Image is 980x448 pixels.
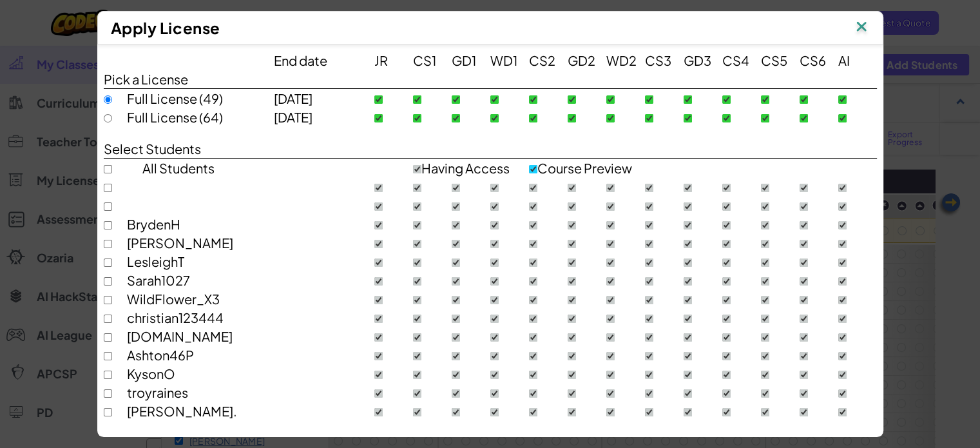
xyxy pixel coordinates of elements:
[127,346,274,364] div: Ashton46P
[127,327,274,346] div: [DOMAIN_NAME]
[274,51,374,70] div: End date
[127,383,274,402] div: troyraines
[374,51,413,70] div: JR
[142,159,297,177] div: All Students
[529,51,568,70] div: CS2
[127,271,274,289] div: Sarah1027
[722,51,761,70] div: CS4
[568,51,606,70] div: GD2
[127,289,274,308] div: WildFlower_X3
[684,51,722,70] div: GD3
[645,51,684,70] div: CS3
[127,308,274,327] div: christian123444
[853,18,870,37] img: IconClose.svg
[127,364,274,383] div: KysonO
[127,233,274,252] div: [PERSON_NAME]
[761,51,800,70] div: CS5
[274,108,374,126] div: [DATE]
[127,89,274,108] div: Full License (49)
[490,51,529,70] div: WD1
[274,89,374,108] div: [DATE]
[452,51,490,70] div: GD1
[104,70,877,89] div: Pick a License
[127,252,274,271] div: LesleighT
[537,159,632,177] span: Course Preview
[111,18,220,37] span: Apply License
[127,402,274,439] div: [PERSON_NAME].[PERSON_NAME]
[413,51,452,70] div: CS1
[421,159,510,177] span: Having Access
[127,215,274,233] div: BrydenH
[838,51,877,70] div: AI
[606,51,645,70] div: WD2
[127,108,274,126] div: Full License (64)
[104,139,877,159] div: Select Students
[800,51,838,70] div: CS6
